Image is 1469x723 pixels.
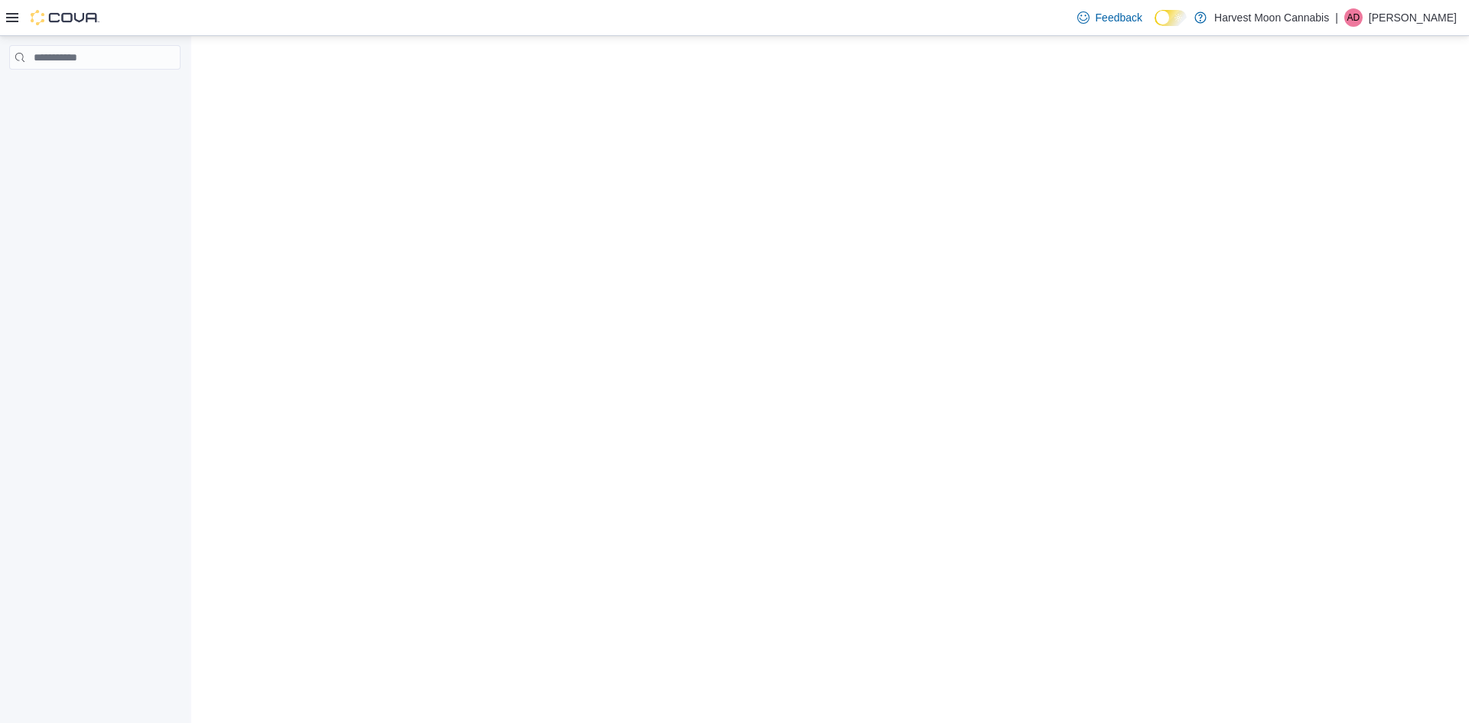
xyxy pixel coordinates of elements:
[1071,2,1148,33] a: Feedback
[1344,8,1363,27] div: Andy Downing
[1335,8,1338,27] p: |
[1347,8,1360,27] span: AD
[1096,10,1142,25] span: Feedback
[9,73,181,109] nav: Complex example
[1214,8,1329,27] p: Harvest Moon Cannabis
[1369,8,1457,27] p: [PERSON_NAME]
[1155,10,1187,26] input: Dark Mode
[31,10,99,25] img: Cova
